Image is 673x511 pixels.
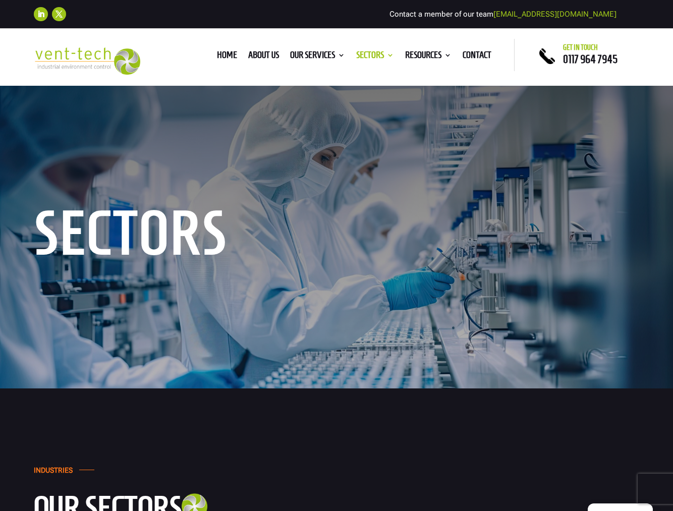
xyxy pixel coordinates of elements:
span: Get in touch [563,43,598,51]
a: [EMAIL_ADDRESS][DOMAIN_NAME] [493,10,616,19]
a: Resources [405,51,452,63]
h1: Sectors [34,209,342,262]
a: Contact [463,51,491,63]
h4: Industries [34,466,73,480]
a: Our Services [290,51,345,63]
a: 0117 964 7945 [563,53,618,65]
a: Follow on LinkedIn [34,7,48,21]
a: Home [217,51,237,63]
a: Follow on X [52,7,66,21]
span: Contact a member of our team [389,10,616,19]
img: 2023-09-27T08_35_16.549ZVENT-TECH---Clear-background [34,47,140,75]
a: About us [248,51,279,63]
a: Sectors [356,51,394,63]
